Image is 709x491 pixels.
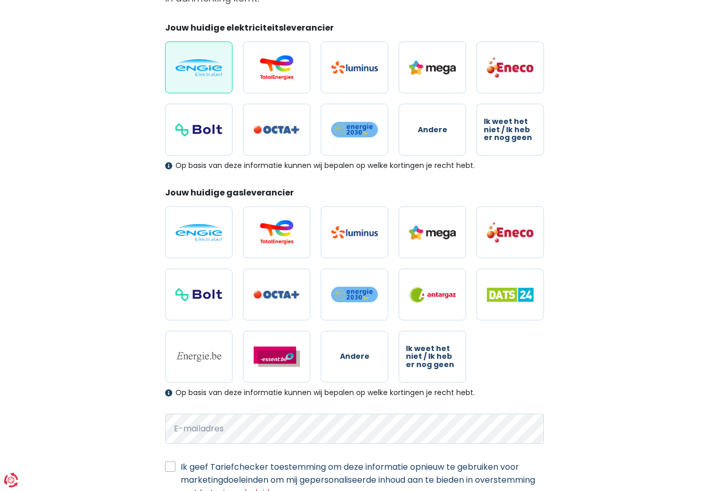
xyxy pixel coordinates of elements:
img: Eneco [487,221,534,243]
img: Bolt [175,288,222,301]
div: Op basis van deze informatie kunnen wij bepalen op welke kortingen je recht hebt. [165,388,544,397]
legend: Jouw huidige gasleverancier [165,187,544,203]
img: Energie2030 [331,121,378,138]
img: Energie.be [175,351,222,362]
img: Total Energies / Lampiris [253,55,300,80]
img: Octa+ [253,290,300,299]
legend: Jouw huidige elektriciteitsleverancier [165,22,544,38]
img: Eneco [487,57,534,78]
img: Mega [409,226,456,240]
img: Total Energies / Lampiris [253,220,300,245]
span: Ik weet het niet / Ik heb er nog geen [406,345,459,369]
img: Engie / Electrabel [175,224,222,241]
img: Luminus [331,61,378,74]
span: Andere [340,353,370,360]
img: Octa+ [253,125,300,134]
img: Dats 24 [487,288,534,302]
span: Andere [418,126,447,134]
img: Engie / Electrabel [175,59,222,76]
div: Op basis van deze informatie kunnen wij bepalen op welke kortingen je recht hebt. [165,161,544,170]
img: Energie2030 [331,286,378,303]
img: Bolt [175,123,222,136]
span: Ik weet het niet / Ik heb er nog geen [484,118,537,142]
img: Luminus [331,226,378,239]
img: Mega [409,61,456,75]
img: Essent [253,346,300,367]
img: Antargaz [409,287,456,303]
